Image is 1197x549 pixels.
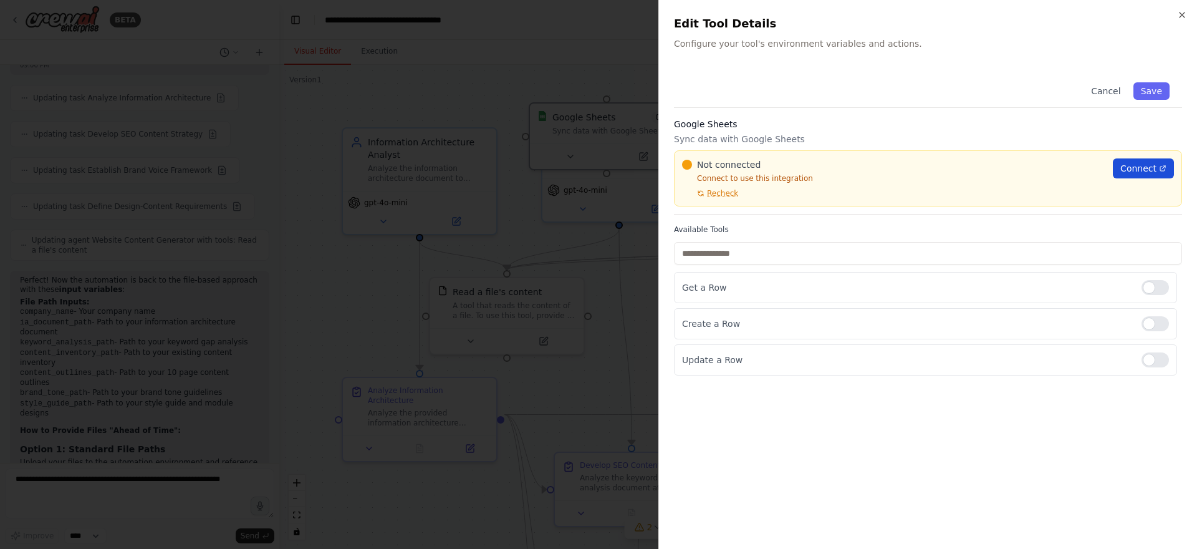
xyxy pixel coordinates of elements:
p: Connect to use this integration [682,173,1105,183]
span: Connect [1120,162,1156,175]
button: Cancel [1084,82,1128,100]
a: Connect [1113,158,1174,178]
button: Recheck [682,188,738,198]
span: Not connected [697,158,761,171]
p: Sync data with Google Sheets [674,133,1182,145]
p: Update a Row [682,354,1132,366]
p: Configure your tool's environment variables and actions. [674,37,1182,50]
p: Create a Row [682,318,1132,330]
label: Available Tools [674,225,1182,235]
button: Save [1133,82,1170,100]
h3: Google Sheets [674,118,1182,130]
p: Get a Row [682,281,1132,294]
span: Recheck [707,188,738,198]
h2: Edit Tool Details [674,15,1182,32]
